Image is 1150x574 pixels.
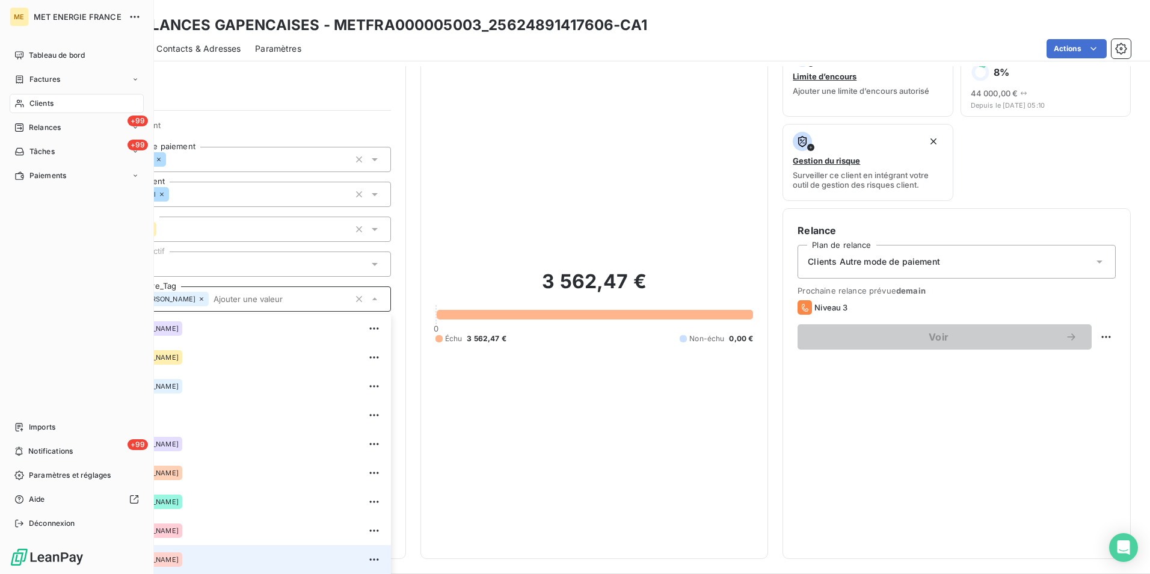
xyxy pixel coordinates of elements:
input: Ajouter une valeur [209,294,349,304]
span: +99 [128,140,148,150]
span: Paramètres et réglages [29,470,111,481]
span: Échu [445,333,463,344]
input: Ajouter une valeur [166,154,176,165]
button: Voir [798,324,1092,350]
span: Gestion du risque [793,156,860,165]
span: 44 000,00 € [971,88,1018,98]
span: Niveau 3 [814,303,847,312]
span: 0,00 € [729,333,753,344]
button: Gestion du risqueSurveiller ce client en intégrant votre outil de gestion des risques client. [783,124,953,201]
span: Factures [29,74,60,85]
h6: Relance [798,223,1116,238]
span: demain [896,286,926,295]
span: Aide [29,494,45,505]
span: +99 [128,116,148,126]
span: MET ENERGIE FRANCE [34,12,121,22]
div: Open Intercom Messenger [1109,533,1138,562]
span: +99 [128,439,148,450]
h3: AMBULANCES GAPENCAISES - METFRA000005003_25624891417606-CA1 [106,14,647,36]
span: Paramètres [255,43,301,55]
span: Paiements [29,170,66,181]
img: Logo LeanPay [10,548,84,567]
input: Ajouter une valeur [169,189,179,200]
span: Imports [29,422,55,433]
div: ME [10,7,29,26]
span: Depuis le [DATE] 05:10 [971,102,1121,109]
span: Non-échu [689,333,724,344]
span: Propriétés Client [97,120,391,137]
span: 0 [434,324,438,333]
span: Voir [812,332,1065,342]
input: Ajouter une valeur [156,224,166,235]
span: 3 562,47 € [467,333,506,344]
button: Actions [1047,39,1107,58]
span: Relances [29,122,61,133]
span: Surveiller ce client en intégrant votre outil de gestion des risques client. [793,170,942,190]
span: Tâches [29,146,55,157]
span: Clients [29,98,54,109]
span: Contacts & Adresses [156,43,241,55]
span: Notifications [28,446,73,457]
span: Déconnexion [29,518,75,529]
h6: 8 % [994,66,1009,78]
span: Tableau de bord [29,50,85,61]
span: Clients Autre mode de paiement [808,256,940,268]
span: Limite d’encours [793,72,856,81]
span: Ajouter une limite d’encours autorisé [793,86,929,96]
h2: 3 562,47 € [435,270,754,306]
span: Prochaine relance prévue [798,286,1116,295]
button: Limite d’encoursAjouter une limite d’encours autorisé [783,40,953,117]
a: Aide [10,490,144,509]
